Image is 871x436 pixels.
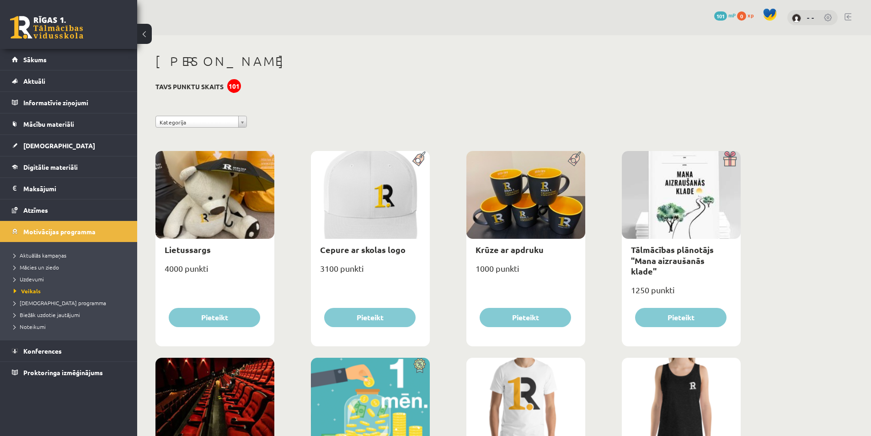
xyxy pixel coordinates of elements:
a: Mācies un ziedo [14,263,128,271]
a: Mācību materiāli [12,113,126,135]
div: 3100 punkti [311,261,430,284]
a: Noteikumi [14,323,128,331]
a: [DEMOGRAPHIC_DATA] programma [14,299,128,307]
a: Veikals [14,287,128,295]
span: Mācies un ziedo [14,264,59,271]
span: Kategorija [160,116,235,128]
a: Atzīmes [12,199,126,221]
button: Pieteikt [169,308,260,327]
span: Aktuālās kampaņas [14,252,66,259]
span: 101 [714,11,727,21]
a: Konferences [12,340,126,361]
a: Krūze ar apdruku [476,244,544,255]
a: Proktoringa izmēģinājums [12,362,126,383]
div: 4000 punkti [155,261,274,284]
span: Proktoringa izmēģinājums [23,368,103,377]
span: [DEMOGRAPHIC_DATA] [23,141,95,150]
a: Aktuāli [12,70,126,92]
a: [DEMOGRAPHIC_DATA] [12,135,126,156]
div: 1250 punkti [622,282,741,305]
span: Uzdevumi [14,275,44,283]
a: Biežāk uzdotie jautājumi [14,311,128,319]
h1: [PERSON_NAME] [155,54,741,69]
img: Populāra prece [565,151,585,167]
button: Pieteikt [324,308,416,327]
a: Informatīvie ziņojumi [12,92,126,113]
span: Konferences [23,347,62,355]
a: Lietussargs [165,244,211,255]
a: Cepure ar skolas logo [320,244,406,255]
span: Sākums [23,55,47,64]
span: xp [748,11,753,19]
img: Atlaide [409,358,430,373]
span: Atzīmes [23,206,48,214]
img: Populāra prece [409,151,430,167]
a: Motivācijas programma [12,221,126,242]
span: mP [728,11,736,19]
a: Digitālie materiāli [12,156,126,178]
span: Digitālie materiāli [23,163,78,171]
a: 0 xp [737,11,758,19]
legend: Maksājumi [23,178,126,199]
a: Maksājumi [12,178,126,199]
span: Aktuāli [23,77,45,85]
span: 0 [737,11,746,21]
div: 101 [227,79,241,93]
a: Kategorija [155,116,247,128]
span: Biežāk uzdotie jautājumi [14,311,80,318]
span: [DEMOGRAPHIC_DATA] programma [14,299,106,307]
a: Aktuālās kampaņas [14,251,128,259]
span: Mācību materiāli [23,120,74,128]
legend: Informatīvie ziņojumi [23,92,126,113]
span: Noteikumi [14,323,46,330]
a: 101 mP [714,11,736,19]
div: 1000 punkti [466,261,585,284]
a: - - [807,13,814,22]
a: Uzdevumi [14,275,128,283]
button: Pieteikt [635,308,727,327]
span: Motivācijas programma [23,227,96,236]
button: Pieteikt [480,308,571,327]
a: Rīgas 1. Tālmācības vidusskola [10,16,83,39]
a: Sākums [12,49,126,70]
h3: Tavs punktu skaits [155,83,224,91]
a: Tālmācības plānotājs "Mana aizraušanās klade" [631,244,714,276]
img: Dāvana ar pārsteigumu [720,151,741,167]
img: - - [792,14,801,23]
span: Veikals [14,287,41,295]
